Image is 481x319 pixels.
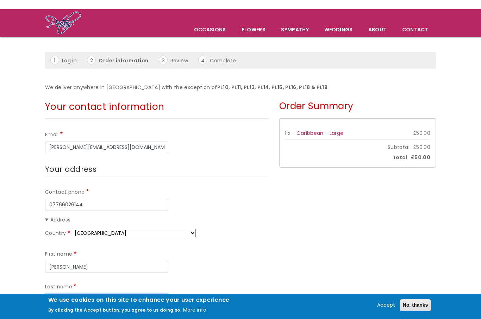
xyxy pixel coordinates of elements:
label: First name [45,250,78,258]
h3: Order Summary [279,97,436,117]
label: Contact phone [45,188,90,196]
td: 1 x [285,127,296,139]
label: Country [45,229,71,238]
button: No, thanks [400,299,431,311]
summary: Address [45,216,269,224]
td: £50.00 [394,127,430,139]
li: Review [159,56,197,65]
span: Subtotal [384,143,413,152]
li: Order information [87,56,157,65]
label: Last name [45,283,78,291]
span: £50.00 [411,154,430,162]
img: Home [45,11,81,36]
span: Weddings [317,22,360,37]
span: Your contact information [45,100,164,113]
span: Total [389,154,411,162]
a: Flowers [234,22,273,37]
a: About [361,22,394,37]
span: £50.00 [413,143,430,152]
a: Contact [395,22,436,37]
a: Sympathy [274,22,316,37]
h2: We use cookies on this site to enhance your user experience [48,296,230,304]
strong: PL10, PL11, PL13, PL14, PL15, PL16, PL18 & PL19 [217,84,327,91]
button: Accept [374,301,398,309]
p: We deliver anywhere in [GEOGRAPHIC_DATA] with the exception of . [45,83,436,92]
li: Log in [50,56,86,65]
li: Complete [198,56,245,65]
button: More info [183,306,206,314]
span: Your address [45,164,96,174]
p: By clicking the Accept button, you agree to us doing so. [48,307,182,313]
span: Occasions [187,22,233,37]
a: Caribbean - Large [296,130,343,137]
label: Email [45,131,64,139]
